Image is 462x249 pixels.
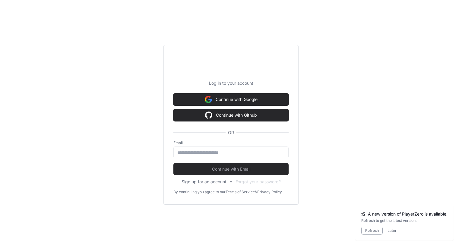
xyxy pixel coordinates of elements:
[182,179,226,185] button: Sign up for an account
[368,211,448,217] span: A new version of PlayerZero is available.
[361,218,448,223] div: Refresh to get the latest version.
[236,179,281,185] button: Forgot your password?
[205,109,212,121] img: Sign in with google
[173,163,289,175] button: Continue with Email
[173,80,289,86] p: Log in to your account
[255,190,257,194] div: &
[205,93,212,106] img: Sign in with google
[361,227,383,235] button: Refresh
[173,166,289,172] span: Continue with Email
[226,130,236,136] span: OR
[226,190,255,194] a: Terms of Service
[173,190,226,194] div: By continuing you agree to our
[173,140,289,145] label: Email
[388,228,397,233] button: Later
[257,190,283,194] a: Privacy Policy.
[173,93,289,106] button: Continue with Google
[173,109,289,121] button: Continue with Github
